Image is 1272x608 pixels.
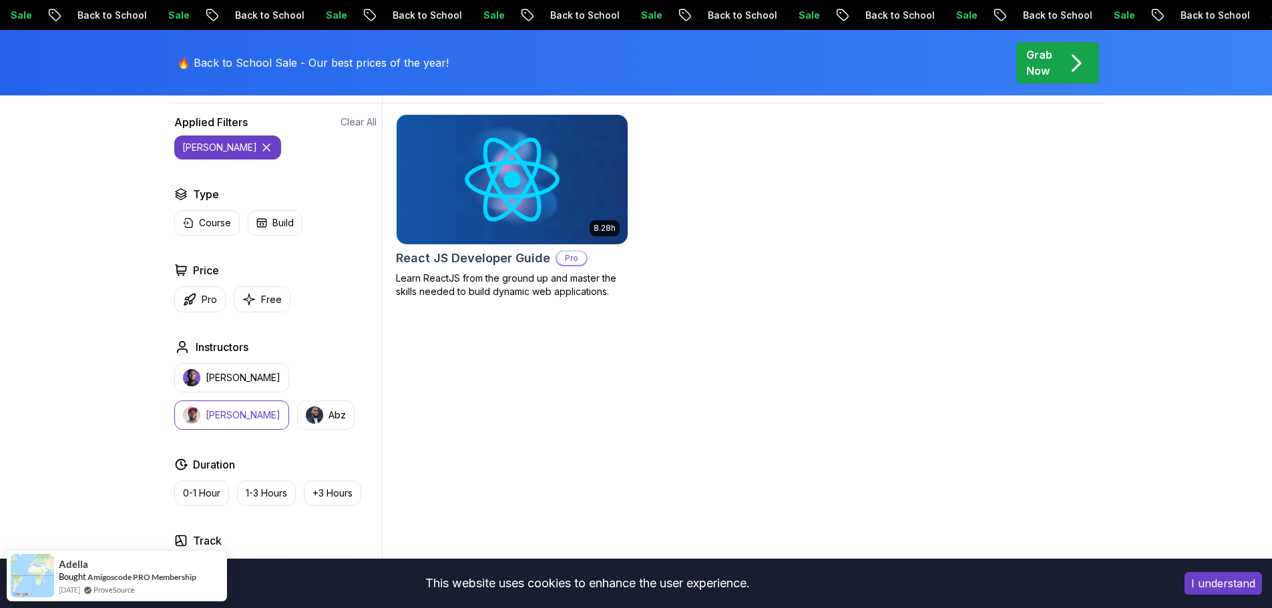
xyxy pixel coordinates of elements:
[237,481,296,506] button: 1-3 Hours
[902,9,993,22] p: Back to School
[183,369,200,386] img: instructor img
[246,487,287,500] p: 1-3 Hours
[557,252,586,265] p: Pro
[47,9,90,22] p: Sale
[397,115,628,244] img: React JS Developer Guide card
[1150,9,1193,22] p: Sale
[93,584,135,595] a: ProveSource
[59,571,86,582] span: Bought
[196,339,248,355] h2: Instructors
[174,135,281,160] button: [PERSON_NAME]
[10,569,1164,598] div: This website uses cookies to enhance the user experience.
[304,481,361,506] button: +3 Hours
[11,554,54,597] img: provesource social proof notification image
[745,9,835,22] p: Back to School
[206,371,280,384] p: [PERSON_NAME]
[174,114,248,130] h2: Applied Filters
[114,9,205,22] p: Back to School
[59,559,88,570] span: Adella
[193,262,219,278] h2: Price
[206,408,280,422] p: [PERSON_NAME]
[587,9,678,22] p: Back to School
[993,9,1036,22] p: Sale
[678,9,720,22] p: Sale
[205,9,248,22] p: Sale
[272,216,294,230] p: Build
[193,533,222,549] h2: Track
[306,406,323,424] img: instructor img
[835,9,878,22] p: Sale
[174,286,226,312] button: Pro
[248,210,302,236] button: Build
[329,408,346,422] p: Abz
[193,457,235,473] h2: Duration
[174,210,240,236] button: Course
[234,286,290,312] button: Free
[363,9,405,22] p: Sale
[297,400,355,430] button: instructor imgAbz
[174,363,289,392] button: instructor img[PERSON_NAME]
[87,572,196,582] a: Amigoscode PRO Membership
[1185,572,1262,595] button: Accept cookies
[202,293,217,306] p: Pro
[396,249,550,268] h2: React JS Developer Guide
[272,9,363,22] p: Back to School
[174,400,289,430] button: instructor img[PERSON_NAME]
[312,487,353,500] p: +3 Hours
[193,186,219,202] h2: Type
[341,115,377,129] button: Clear All
[1060,9,1150,22] p: Back to School
[594,223,616,234] p: 8.28h
[59,584,80,595] span: [DATE]
[174,481,229,506] button: 0-1 Hour
[261,293,282,306] p: Free
[199,216,231,230] p: Course
[182,141,257,154] p: [PERSON_NAME]
[242,557,300,582] button: Back End
[396,114,628,298] a: React JS Developer Guide card8.28hReact JS Developer GuideProLearn ReactJS from the ground up and...
[1026,47,1052,79] p: Grab Now
[520,9,563,22] p: Sale
[396,272,628,298] p: Learn ReactJS from the ground up and master the skills needed to build dynamic web applications.
[183,406,200,424] img: instructor img
[429,9,520,22] p: Back to School
[183,487,220,500] p: 0-1 Hour
[308,557,365,582] button: Dev Ops
[177,55,449,71] p: 🔥 Back to School Sale - Our best prices of the year!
